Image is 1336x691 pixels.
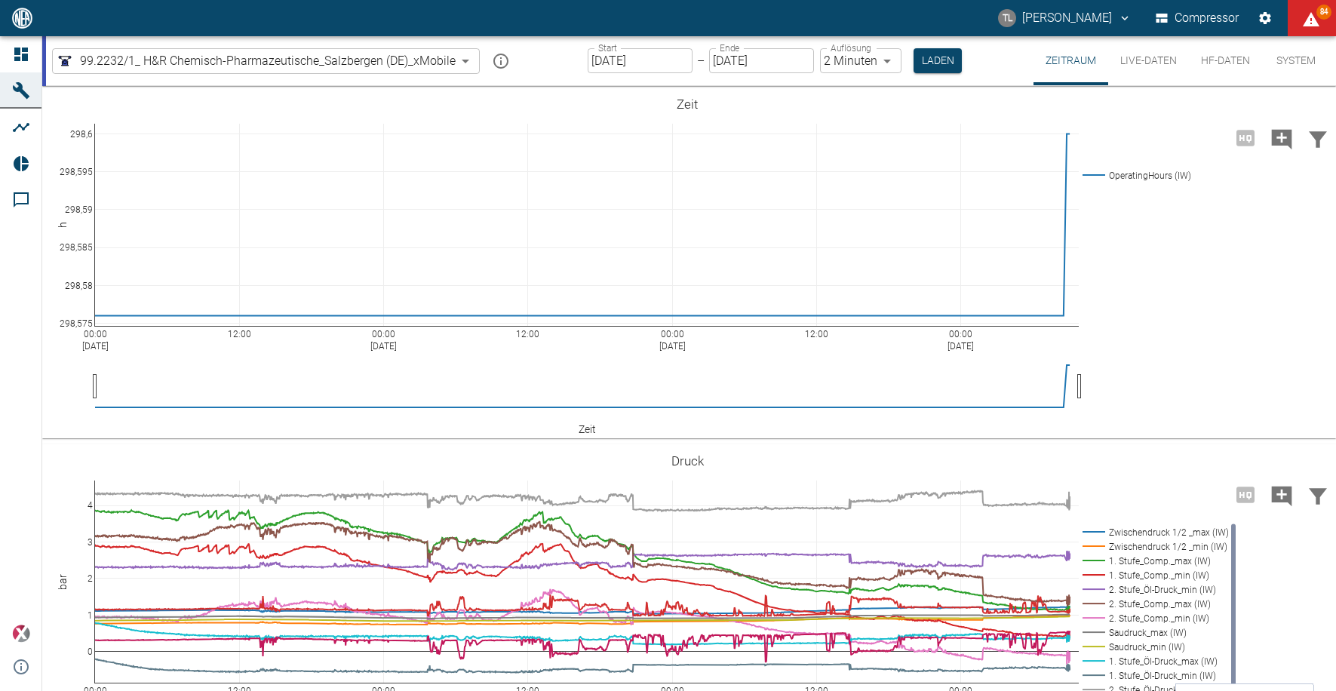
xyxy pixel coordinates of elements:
[486,46,516,76] button: mission info
[1227,130,1264,144] span: Hohe Auflösung nur für Zeiträume von <3 Tagen verfügbar
[1227,487,1264,501] span: Hohe Auflösung nur für Zeiträume von <3 Tagen verfügbar
[820,48,901,73] div: 2 Minuten
[720,41,739,54] label: Ende
[831,41,871,54] label: Auflösung
[1189,36,1262,85] button: HF-Daten
[598,41,617,54] label: Start
[1033,36,1108,85] button: Zeitraum
[998,9,1016,27] div: TL
[914,48,962,73] button: Laden
[1262,36,1330,85] button: System
[588,48,693,73] input: DD.MM.YYYY
[1264,118,1300,158] button: Kommentar hinzufügen
[1252,5,1279,32] button: Einstellungen
[12,625,30,643] img: Xplore Logo
[1108,36,1189,85] button: Live-Daten
[709,48,814,73] input: DD.MM.YYYY
[1316,5,1331,20] span: 84
[697,52,705,69] p: –
[1300,118,1336,158] button: Daten filtern
[1300,475,1336,514] button: Daten filtern
[11,8,34,28] img: logo
[1264,475,1300,514] button: Kommentar hinzufügen
[56,52,456,70] a: 99.2232/1_ H&R Chemisch-Pharmazeutische_Salzbergen (DE)_xMobile
[1153,5,1242,32] button: Compressor
[996,5,1134,32] button: thomas.lueder@neuman-esser.com
[80,52,456,69] span: 99.2232/1_ H&R Chemisch-Pharmazeutische_Salzbergen (DE)_xMobile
